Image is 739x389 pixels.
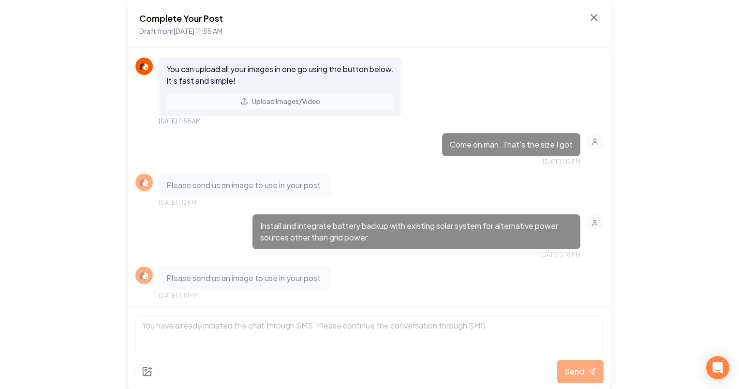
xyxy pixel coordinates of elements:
p: Install and integrate battery backup with existing solar system for alternative power sources oth... [260,220,573,243]
p: You can upload all your images in one go using the button below. It’s fast and simple! [166,63,394,87]
p: Please send us an image to use in your post. [166,180,323,191]
img: Rebolt Logo [138,177,150,188]
img: Rebolt Logo [138,60,150,72]
div: Open Intercom Messenger [706,356,729,379]
span: [DATE] 1:12 PM [159,199,196,207]
span: Draft from [DATE] 11:55 AM [139,27,222,35]
span: [DATE] 1:12 PM [543,158,580,166]
p: Please send us an image to use in your post. [166,272,323,284]
span: [DATE] 11:55 AM [159,118,201,125]
h2: Complete Your Post [139,12,223,25]
img: Rebolt Logo [138,269,150,281]
p: Come on man. That's the size I got [450,139,573,150]
span: [DATE] 3:18 PM [540,251,580,259]
span: [DATE] 3:18 PM [159,292,199,299]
